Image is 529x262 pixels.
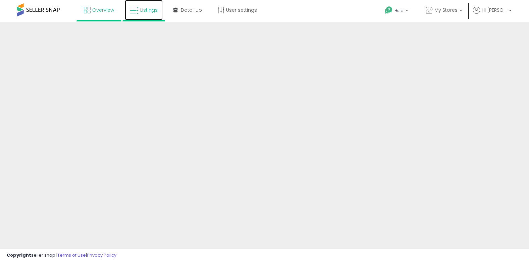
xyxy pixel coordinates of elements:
span: Overview [92,7,114,13]
a: Hi [PERSON_NAME] [473,7,512,22]
div: seller snap | | [7,252,116,259]
strong: Copyright [7,252,31,258]
span: DataHub [181,7,202,13]
span: Help [394,8,404,13]
a: Help [379,1,415,22]
span: My Stores [434,7,458,13]
span: Hi [PERSON_NAME] [482,7,507,13]
span: Listings [140,7,158,13]
a: Terms of Use [57,252,86,258]
i: Get Help [384,6,393,14]
a: Privacy Policy [87,252,116,258]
